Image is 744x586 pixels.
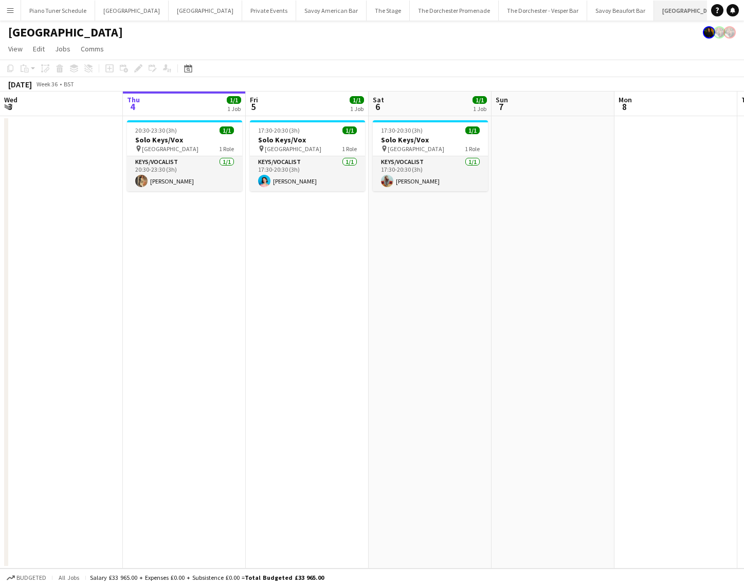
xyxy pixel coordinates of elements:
[258,126,300,134] span: 17:30-20:30 (3h)
[16,574,46,581] span: Budgeted
[51,42,75,56] a: Jobs
[5,572,48,583] button: Budgeted
[3,101,17,113] span: 3
[127,95,140,104] span: Thu
[367,1,410,21] button: The Stage
[350,105,364,113] div: 1 Job
[127,156,242,191] app-card-role: Keys/Vocalist1/120:30-23:30 (3h)[PERSON_NAME]
[219,145,234,153] span: 1 Role
[250,120,365,191] app-job-card: 17:30-20:30 (3h)1/1Solo Keys/Vox [GEOGRAPHIC_DATA]1 RoleKeys/Vocalist1/117:30-20:30 (3h)[PERSON_N...
[703,26,715,39] app-user-avatar: Celine Amara
[373,135,488,144] h3: Solo Keys/Vox
[248,101,258,113] span: 5
[77,42,108,56] a: Comms
[617,101,632,113] span: 8
[95,1,169,21] button: [GEOGRAPHIC_DATA]
[245,574,324,581] span: Total Budgeted £33 965.00
[29,42,49,56] a: Edit
[654,1,729,21] button: [GEOGRAPHIC_DATA]
[220,126,234,134] span: 1/1
[8,25,123,40] h1: [GEOGRAPHIC_DATA]
[169,1,242,21] button: [GEOGRAPHIC_DATA]
[250,135,365,144] h3: Solo Keys/Vox
[373,120,488,191] app-job-card: 17:30-20:30 (3h)1/1Solo Keys/Vox [GEOGRAPHIC_DATA]1 RoleKeys/Vocalist1/117:30-20:30 (3h)[PERSON_N...
[296,1,367,21] button: Savoy American Bar
[135,126,177,134] span: 20:30-23:30 (3h)
[388,145,444,153] span: [GEOGRAPHIC_DATA]
[723,26,736,39] app-user-avatar: Rosie Skuse
[373,156,488,191] app-card-role: Keys/Vocalist1/117:30-20:30 (3h)[PERSON_NAME]
[473,105,486,113] div: 1 Job
[265,145,321,153] span: [GEOGRAPHIC_DATA]
[381,126,423,134] span: 17:30-20:30 (3h)
[342,126,357,134] span: 1/1
[227,96,241,104] span: 1/1
[713,26,725,39] app-user-avatar: Rosie Skuse
[21,1,95,21] button: Piano Tuner Schedule
[242,1,296,21] button: Private Events
[465,126,480,134] span: 1/1
[619,95,632,104] span: Mon
[410,1,499,21] button: The Dorchester Promenade
[81,44,104,53] span: Comms
[34,80,60,88] span: Week 36
[227,105,241,113] div: 1 Job
[64,80,74,88] div: BST
[127,120,242,191] app-job-card: 20:30-23:30 (3h)1/1Solo Keys/Vox [GEOGRAPHIC_DATA]1 RoleKeys/Vocalist1/120:30-23:30 (3h)[PERSON_N...
[90,574,324,581] div: Salary £33 965.00 + Expenses £0.00 + Subsistence £0.00 =
[4,95,17,104] span: Wed
[465,145,480,153] span: 1 Role
[350,96,364,104] span: 1/1
[473,96,487,104] span: 1/1
[342,145,357,153] span: 1 Role
[57,574,81,581] span: All jobs
[496,95,508,104] span: Sun
[33,44,45,53] span: Edit
[127,135,242,144] h3: Solo Keys/Vox
[125,101,140,113] span: 4
[55,44,70,53] span: Jobs
[587,1,654,21] button: Savoy Beaufort Bar
[142,145,198,153] span: [GEOGRAPHIC_DATA]
[373,95,384,104] span: Sat
[371,101,384,113] span: 6
[250,95,258,104] span: Fri
[8,44,23,53] span: View
[494,101,508,113] span: 7
[8,79,32,89] div: [DATE]
[4,42,27,56] a: View
[499,1,587,21] button: The Dorchester - Vesper Bar
[250,156,365,191] app-card-role: Keys/Vocalist1/117:30-20:30 (3h)[PERSON_NAME]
